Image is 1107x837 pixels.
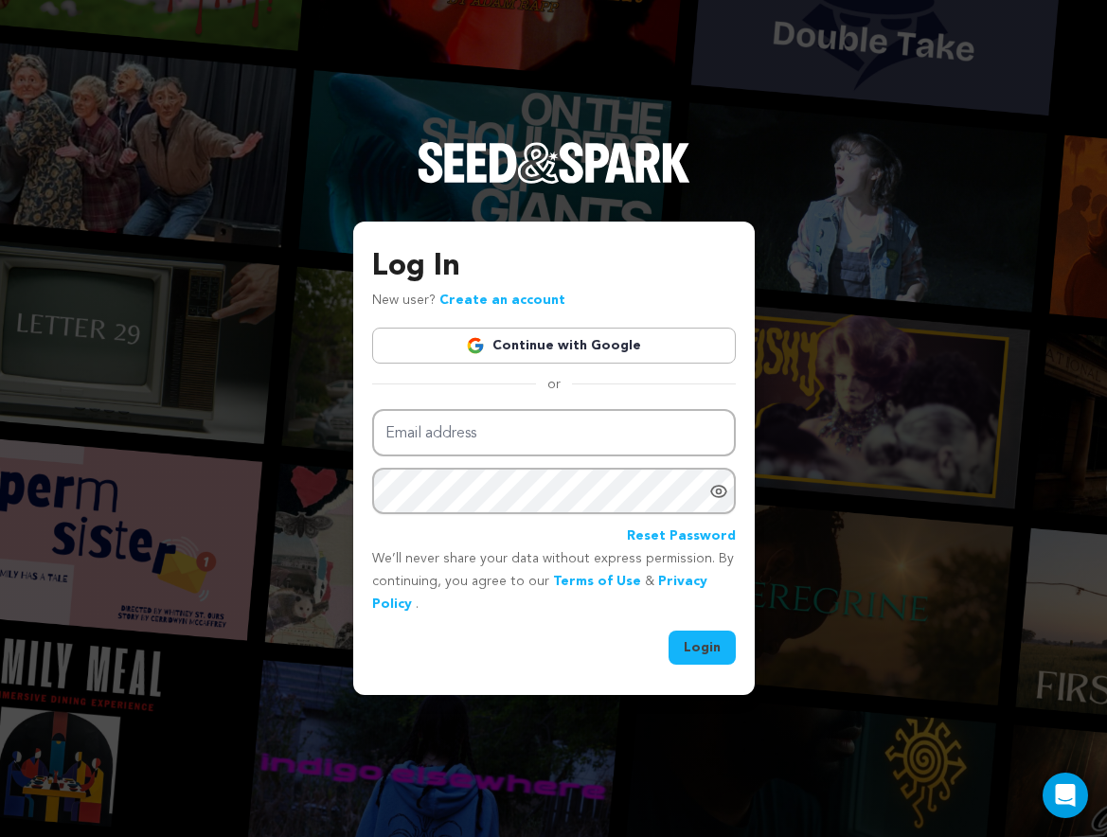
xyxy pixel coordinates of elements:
input: Email address [372,409,736,457]
a: Show password as plain text. Warning: this will display your password on the screen. [709,482,728,501]
p: We’ll never share your data without express permission. By continuing, you agree to our & . [372,548,736,615]
img: Google logo [466,336,485,355]
a: Privacy Policy [372,575,707,611]
h3: Log In [372,244,736,290]
p: New user? [372,290,565,312]
a: Seed&Spark Homepage [418,142,690,222]
img: Seed&Spark Logo [418,142,690,184]
button: Login [669,631,736,665]
a: Create an account [439,294,565,307]
a: Reset Password [627,525,736,548]
a: Continue with Google [372,328,736,364]
span: or [536,375,572,394]
a: Terms of Use [553,575,641,588]
div: Open Intercom Messenger [1043,773,1088,818]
